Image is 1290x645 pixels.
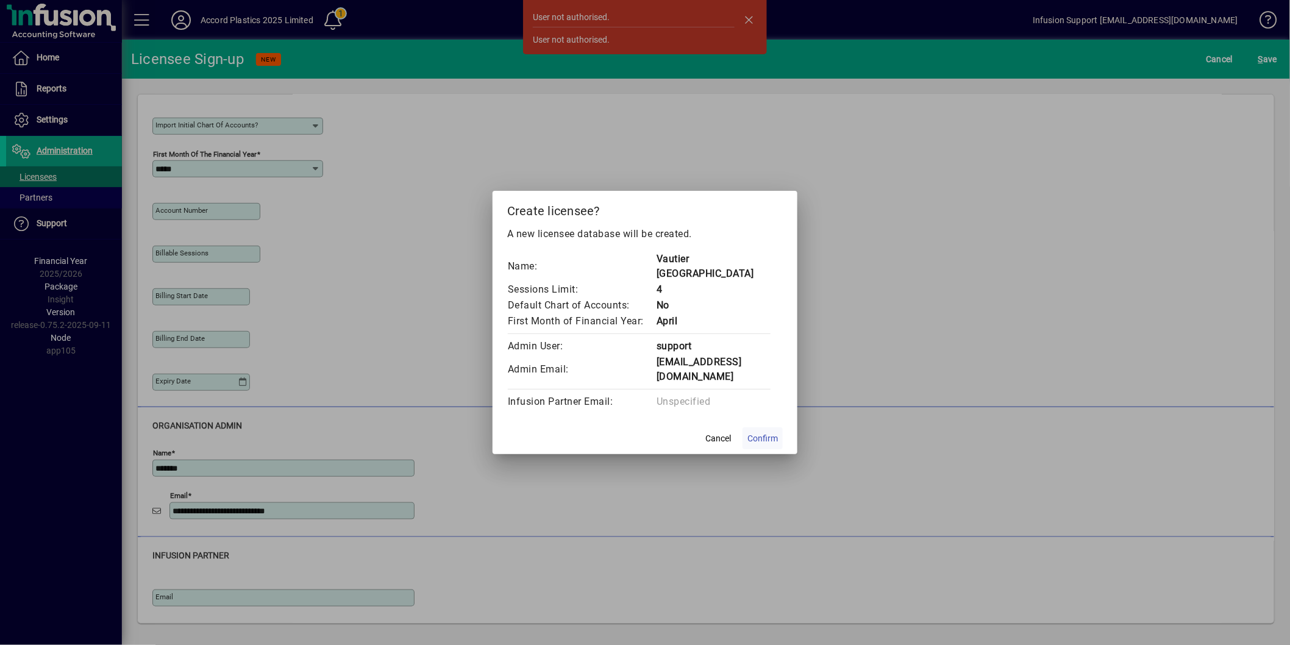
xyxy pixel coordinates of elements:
td: support [656,338,783,354]
button: Cancel [699,427,738,449]
td: [EMAIL_ADDRESS][DOMAIN_NAME] [656,354,783,385]
td: No [656,298,783,313]
span: 4 [657,283,663,295]
span: Cancel [705,432,731,445]
span: Unspecified [657,396,711,407]
h2: Create licensee? [493,191,797,226]
p: A new licensee database will be created. [507,227,783,241]
td: April [656,313,783,329]
td: Admin Email: [507,354,656,385]
span: Confirm [747,432,778,445]
td: Vautier [GEOGRAPHIC_DATA] [656,251,783,282]
td: Admin User: [507,338,656,354]
td: Name: [507,251,656,282]
td: Infusion Partner Email: [507,394,656,410]
td: Default Chart of Accounts: [507,298,656,313]
td: First Month of Financial Year: [507,313,656,329]
button: Confirm [743,427,783,449]
td: Sessions Limit: [507,282,656,298]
